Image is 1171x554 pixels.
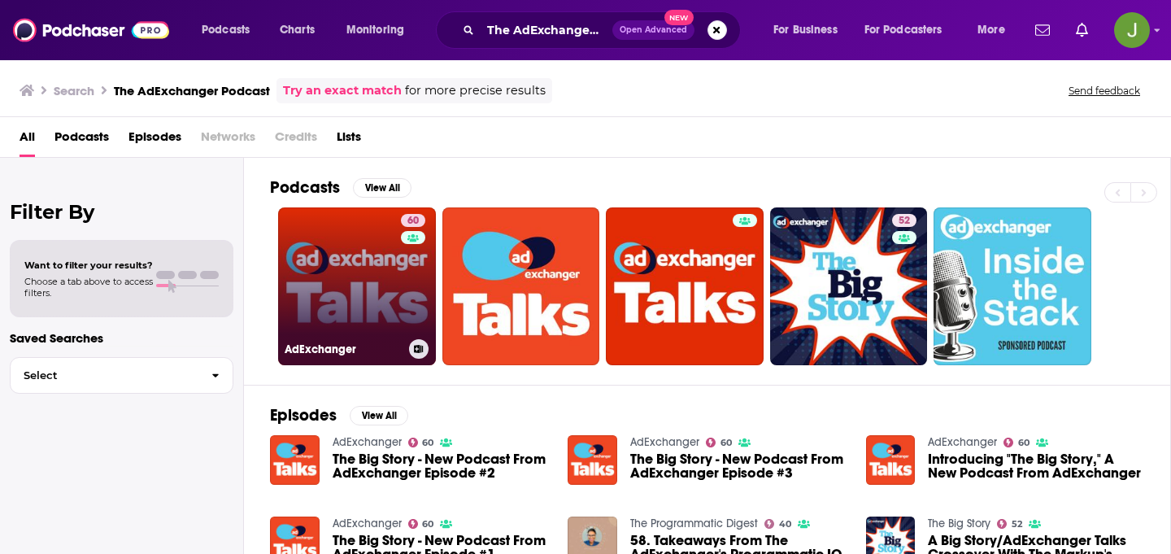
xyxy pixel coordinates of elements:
h3: AdExchanger [285,342,403,356]
span: 52 [1012,521,1022,528]
a: PodcastsView All [270,177,411,198]
a: AdExchanger [630,435,699,449]
button: open menu [762,17,858,43]
h2: Filter By [10,200,233,224]
span: Credits [275,124,317,157]
button: open menu [335,17,425,43]
a: AdExchanger [333,517,402,530]
a: 60 [408,438,434,447]
span: New [664,10,694,25]
a: 40 [764,519,791,529]
a: 52 [892,214,916,227]
a: 60AdExchanger [278,207,436,365]
a: All [20,124,35,157]
p: Saved Searches [10,330,233,346]
button: open menu [966,17,1025,43]
a: Lists [337,124,361,157]
span: 52 [899,213,910,229]
span: Networks [201,124,255,157]
h3: The AdExchanger Podcast [114,83,270,98]
a: 60 [1003,438,1030,447]
a: 60 [401,214,425,227]
a: 60 [408,519,434,529]
span: Logged in as jon47193 [1114,12,1150,48]
span: 60 [1018,439,1030,447]
button: Show profile menu [1114,12,1150,48]
span: Open Advanced [620,26,687,34]
a: Show notifications dropdown [1029,16,1056,44]
a: Podcasts [54,124,109,157]
img: User Profile [1114,12,1150,48]
button: Select [10,357,233,394]
a: The Big Story - New Podcast From AdExchanger Episode #3 [630,452,847,480]
a: The Programmatic Digest [630,517,758,530]
a: Try an exact match [283,81,402,100]
span: 60 [407,213,419,229]
h2: Episodes [270,405,337,425]
a: Introducing "The Big Story," A New Podcast From AdExchanger [928,452,1144,480]
a: AdExchanger [928,435,997,449]
span: For Podcasters [864,19,942,41]
span: More [977,19,1005,41]
a: 60 [706,438,732,447]
span: For Business [773,19,838,41]
button: Send feedback [1064,84,1145,98]
span: for more precise results [405,81,546,100]
span: Monitoring [346,19,404,41]
span: Choose a tab above to access filters. [24,276,153,299]
span: 60 [422,439,433,447]
h3: Search [54,83,94,98]
span: Want to filter your results? [24,260,153,271]
img: Podchaser - Follow, Share and Rate Podcasts [13,15,169,46]
span: Podcasts [202,19,250,41]
button: View All [350,406,408,425]
a: The Big Story [928,517,990,530]
button: open menu [854,17,966,43]
a: 52 [770,207,928,365]
span: Select [11,370,198,381]
input: Search podcasts, credits, & more... [481,17,612,43]
h2: Podcasts [270,177,340,198]
img: The Big Story - New Podcast From AdExchanger Episode #3 [568,435,617,485]
a: The Big Story - New Podcast From AdExchanger Episode #2 [333,452,549,480]
img: The Big Story - New Podcast From AdExchanger Episode #2 [270,435,320,485]
a: Charts [269,17,324,43]
span: 40 [779,521,791,528]
button: open menu [190,17,271,43]
a: AdExchanger [333,435,402,449]
a: Show notifications dropdown [1069,16,1095,44]
button: View All [353,178,411,198]
a: EpisodesView All [270,405,408,425]
img: Introducing "The Big Story," A New Podcast From AdExchanger [866,435,916,485]
span: 60 [422,521,433,528]
span: 60 [720,439,732,447]
button: Open AdvancedNew [612,20,694,40]
span: Charts [280,19,315,41]
div: Search podcasts, credits, & more... [451,11,756,49]
a: Episodes [128,124,181,157]
a: 52 [997,519,1022,529]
